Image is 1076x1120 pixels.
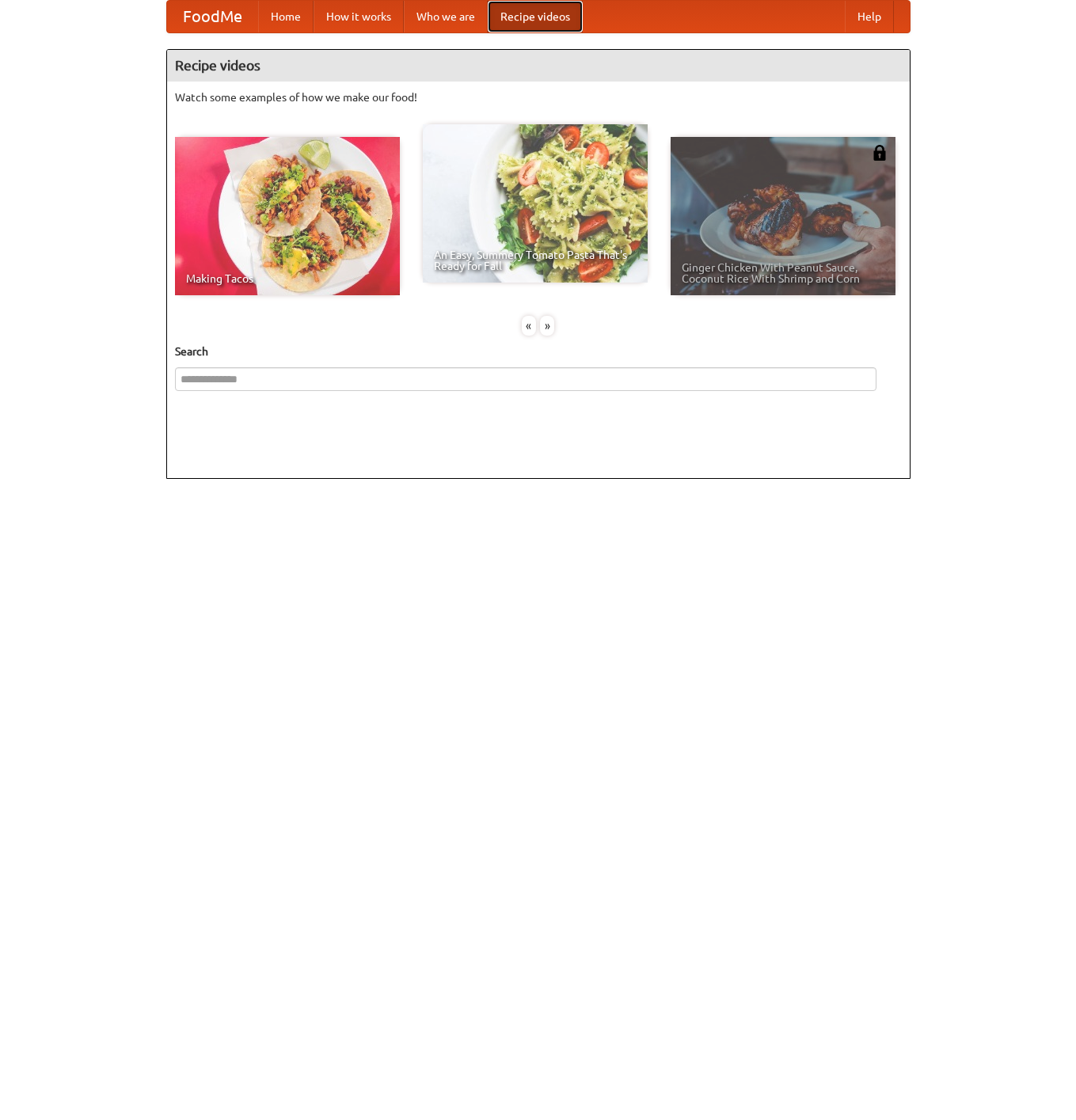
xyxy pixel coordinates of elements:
a: FoodMe [167,1,258,32]
p: Watch some examples of how we make our food! [175,89,902,105]
div: « [522,316,536,336]
img: 483408.png [872,145,888,161]
span: Making Tacos [186,273,389,284]
a: Home [258,1,314,32]
h4: Recipe videos [167,50,910,82]
a: Recipe videos [488,1,583,32]
a: An Easy, Summery Tomato Pasta That's Ready for Fall [423,124,648,283]
a: Making Tacos [175,137,400,295]
a: Help [845,1,894,32]
a: How it works [314,1,404,32]
div: » [540,316,554,336]
h5: Search [175,344,902,359]
span: An Easy, Summery Tomato Pasta That's Ready for Fall [434,249,637,271]
a: Who we are [404,1,488,32]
